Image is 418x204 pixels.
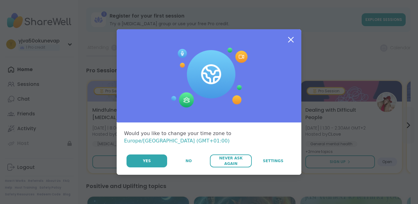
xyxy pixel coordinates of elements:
span: Never Ask Again [213,155,248,166]
a: Settings [252,154,294,167]
span: Europe/[GEOGRAPHIC_DATA] (GMT+01:00) [124,138,230,144]
img: Session Experience [171,48,247,108]
button: Yes [127,154,167,167]
span: Yes [143,158,151,164]
button: Never Ask Again [210,154,251,167]
span: No [186,158,192,164]
div: Would you like to change your time zone to [124,130,294,145]
span: Settings [263,158,283,164]
button: No [168,154,209,167]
